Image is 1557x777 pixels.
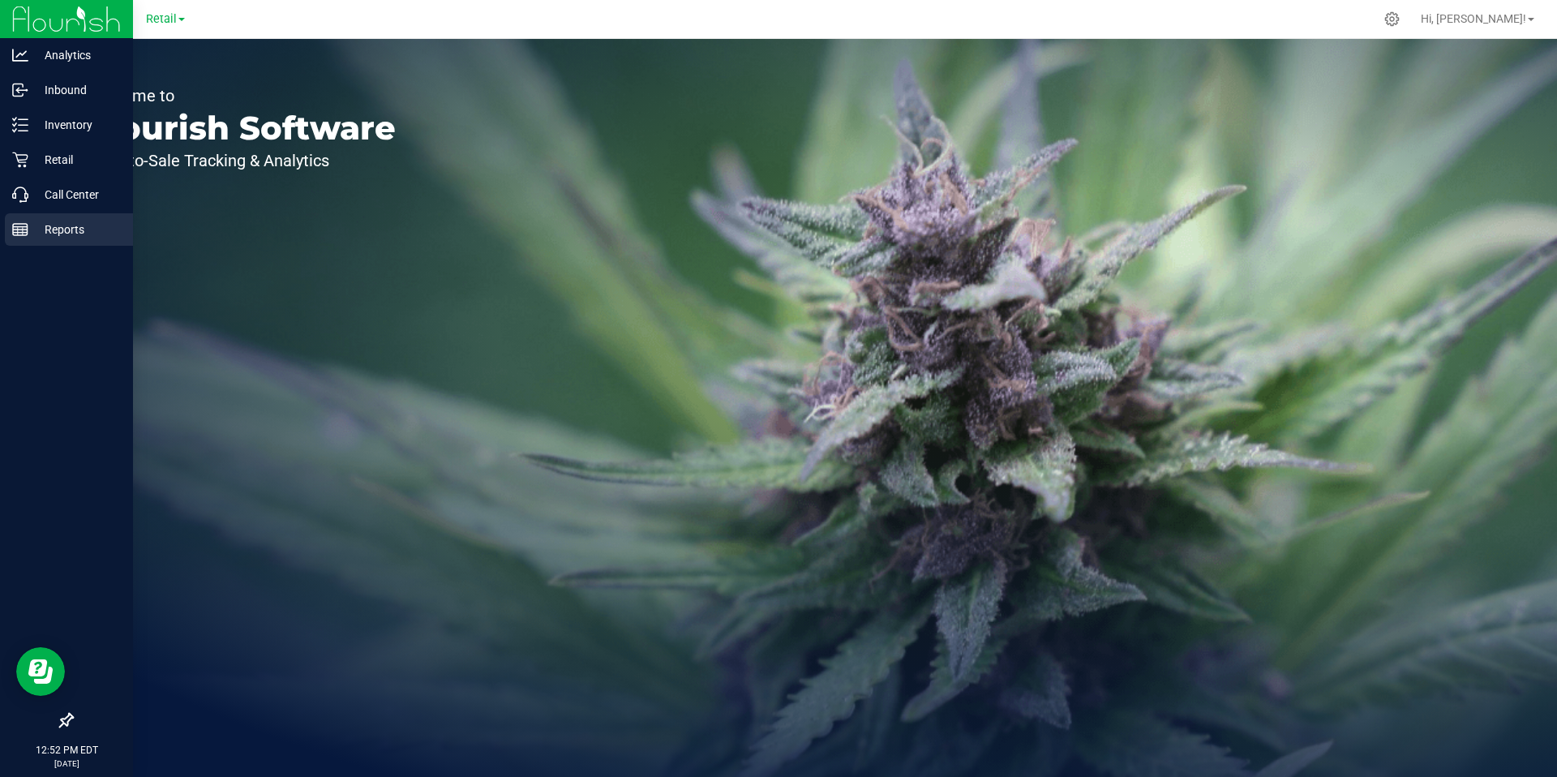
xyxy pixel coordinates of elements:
[12,187,28,203] inline-svg: Call Center
[146,12,177,26] span: Retail
[12,117,28,133] inline-svg: Inventory
[12,152,28,168] inline-svg: Retail
[7,743,126,758] p: 12:52 PM EDT
[12,47,28,63] inline-svg: Analytics
[16,647,65,696] iframe: Resource center
[88,112,396,144] p: Flourish Software
[28,80,126,100] p: Inbound
[28,220,126,239] p: Reports
[1421,12,1526,25] span: Hi, [PERSON_NAME]!
[7,758,126,770] p: [DATE]
[28,45,126,65] p: Analytics
[12,221,28,238] inline-svg: Reports
[1382,11,1402,27] div: Manage settings
[88,152,396,169] p: Seed-to-Sale Tracking & Analytics
[28,150,126,170] p: Retail
[28,185,126,204] p: Call Center
[12,82,28,98] inline-svg: Inbound
[88,88,396,104] p: Welcome to
[28,115,126,135] p: Inventory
